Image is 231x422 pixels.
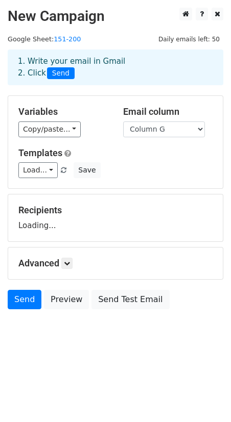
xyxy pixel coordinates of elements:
[123,106,213,117] h5: Email column
[18,205,213,216] h5: Recipients
[18,258,213,269] h5: Advanced
[18,162,58,178] a: Load...
[8,290,41,309] a: Send
[47,67,75,80] span: Send
[10,56,221,79] div: 1. Write your email in Gmail 2. Click
[18,205,213,231] div: Loading...
[18,106,108,117] h5: Variables
[44,290,89,309] a: Preview
[18,147,62,158] a: Templates
[74,162,100,178] button: Save
[18,121,81,137] a: Copy/paste...
[155,35,223,43] a: Daily emails left: 50
[54,35,81,43] a: 151-200
[8,8,223,25] h2: New Campaign
[8,35,81,43] small: Google Sheet:
[155,34,223,45] span: Daily emails left: 50
[91,290,169,309] a: Send Test Email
